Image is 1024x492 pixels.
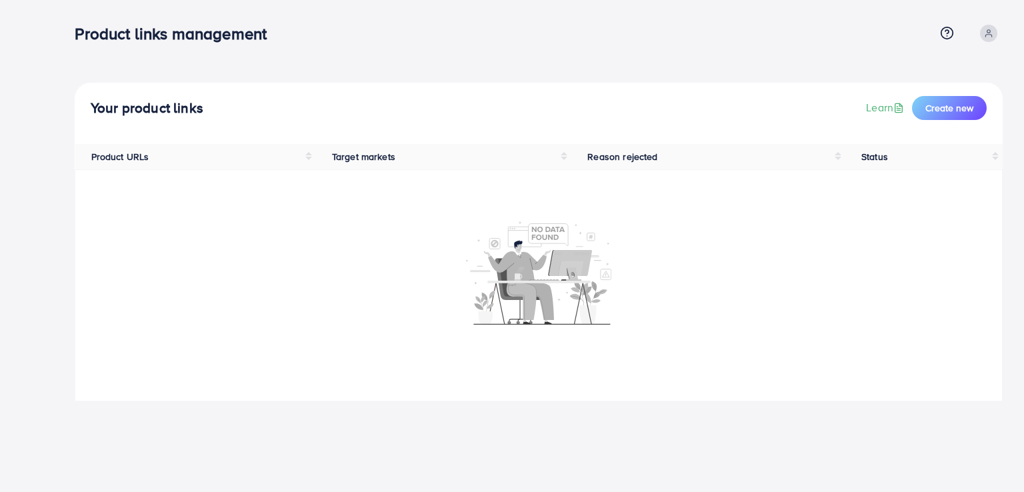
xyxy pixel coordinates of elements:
h3: Product links management [75,24,277,43]
span: Target markets [332,150,395,163]
a: Learn [866,100,907,115]
button: Create new [912,96,987,120]
span: Status [861,150,888,163]
span: Product URLs [91,150,149,163]
img: No account [466,220,611,325]
h4: Your product links [91,100,203,117]
span: Reason rejected [587,150,657,163]
span: Create new [925,101,973,115]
